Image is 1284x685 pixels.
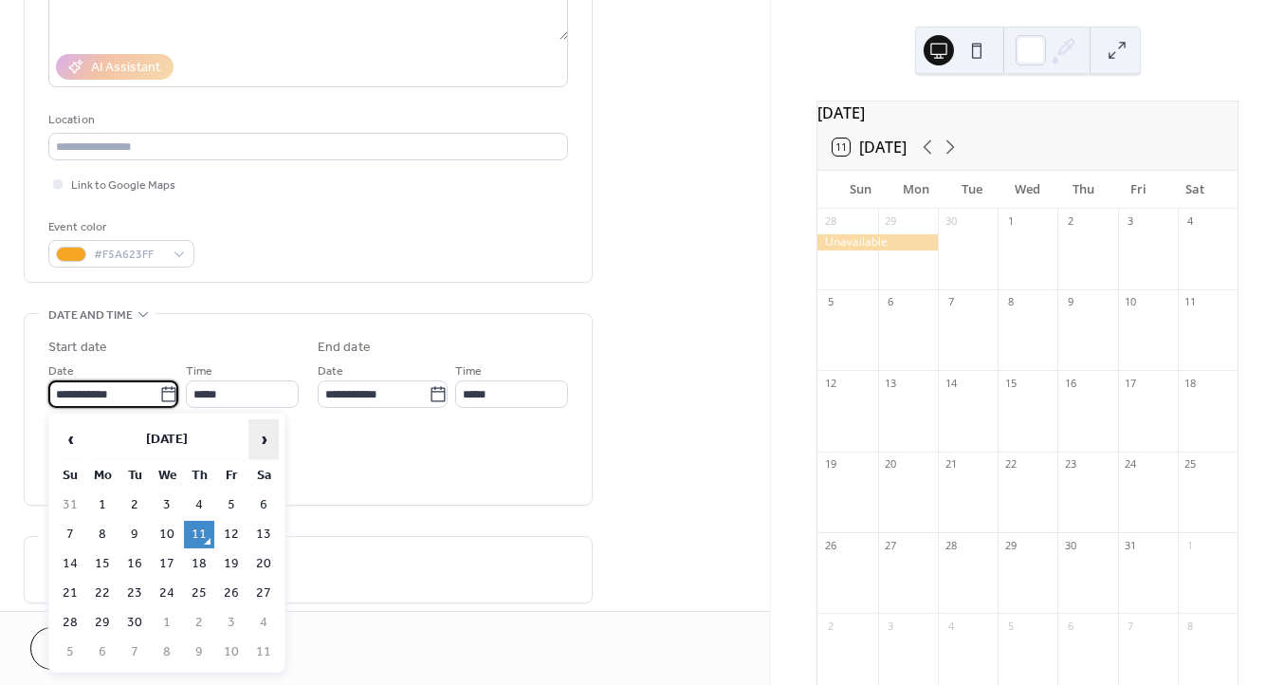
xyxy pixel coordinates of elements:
td: 8 [152,639,182,666]
td: 7 [55,521,85,548]
th: Tu [119,462,150,490]
th: Fr [216,462,247,490]
div: Location [48,110,564,130]
div: 7 [1124,619,1138,633]
div: 18 [1183,376,1198,390]
span: #F5A623FF [94,246,164,266]
td: 18 [184,550,214,578]
td: 20 [248,550,279,578]
td: 8 [87,521,118,548]
div: 12 [823,376,837,390]
td: 22 [87,580,118,607]
td: 7 [119,639,150,666]
td: 9 [184,639,214,666]
div: 8 [1003,295,1018,309]
td: 26 [216,580,247,607]
td: 14 [55,550,85,578]
td: 5 [216,491,247,519]
div: 17 [1124,376,1138,390]
td: 11 [184,521,214,548]
span: Time [455,362,482,382]
div: 3 [884,619,898,633]
div: 3 [1124,214,1138,229]
th: Sa [248,462,279,490]
div: Fri [1111,171,1167,209]
div: 5 [1003,619,1018,633]
td: 3 [216,609,247,637]
td: 31 [55,491,85,519]
span: Date and time [48,305,133,325]
td: 2 [184,609,214,637]
th: Th [184,462,214,490]
div: 25 [1183,457,1198,472]
div: 6 [1063,619,1077,633]
td: 24 [152,580,182,607]
div: Sat [1166,171,1222,209]
div: 29 [1003,538,1018,552]
td: 12 [216,521,247,548]
td: 11 [248,639,279,666]
td: 5 [55,639,85,666]
td: 6 [248,491,279,519]
td: 6 [87,639,118,666]
td: 28 [55,609,85,637]
div: Thu [1055,171,1111,209]
div: 4 [944,619,958,633]
div: [DATE] [817,102,1238,124]
div: 28 [944,538,958,552]
td: 25 [184,580,214,607]
td: 9 [119,521,150,548]
a: Cancel [30,627,147,670]
div: Sun [833,171,889,209]
div: 26 [823,538,837,552]
span: › [249,420,278,458]
div: Unavailable [817,234,937,250]
div: 28 [823,214,837,229]
div: 24 [1124,457,1138,472]
td: 16 [119,550,150,578]
div: 23 [1063,457,1077,472]
span: Time [186,362,212,382]
td: 19 [216,550,247,578]
div: Tue [945,171,1000,209]
div: 15 [1003,376,1018,390]
div: 14 [944,376,958,390]
div: 29 [884,214,898,229]
div: 2 [823,619,837,633]
td: 21 [55,580,85,607]
td: 10 [152,521,182,548]
td: 1 [87,491,118,519]
div: 4 [1183,214,1198,229]
div: 19 [823,457,837,472]
div: 13 [884,376,898,390]
div: End date [318,338,371,358]
div: 30 [1063,538,1077,552]
div: 9 [1063,295,1077,309]
div: 20 [884,457,898,472]
td: 23 [119,580,150,607]
td: 3 [152,491,182,519]
div: 7 [944,295,958,309]
button: 11[DATE] [826,134,913,160]
td: 13 [248,521,279,548]
div: 11 [1183,295,1198,309]
div: 8 [1183,619,1198,633]
td: 10 [216,639,247,666]
th: Mo [87,462,118,490]
td: 30 [119,609,150,637]
td: 1 [152,609,182,637]
th: Su [55,462,85,490]
div: 1 [1183,538,1198,552]
div: 5 [823,295,837,309]
th: We [152,462,182,490]
td: 27 [248,580,279,607]
div: 27 [884,538,898,552]
div: 6 [884,295,898,309]
div: Start date [48,338,107,358]
div: Event color [48,217,191,237]
span: Link to Google Maps [71,176,175,196]
td: 17 [152,550,182,578]
span: Date [48,362,74,382]
td: 2 [119,491,150,519]
div: 31 [1124,538,1138,552]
